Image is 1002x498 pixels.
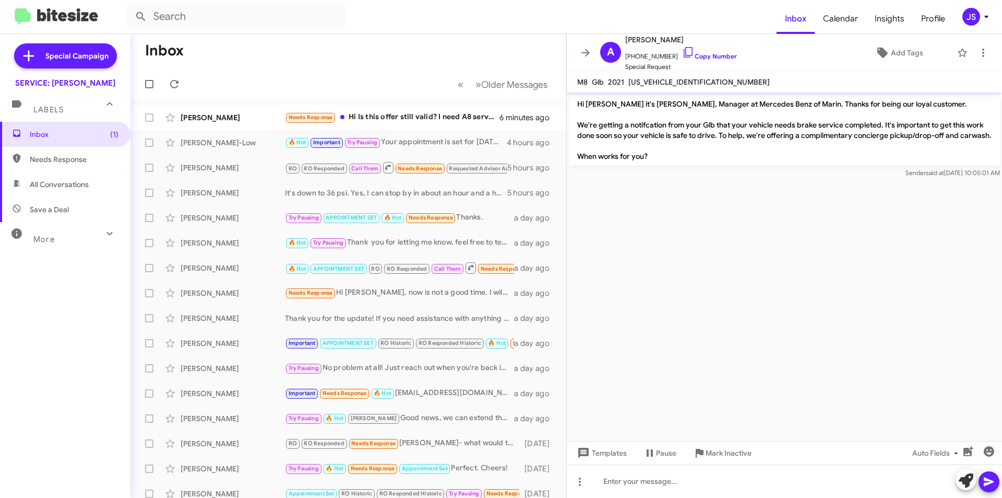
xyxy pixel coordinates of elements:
div: Thank you for letting me know, feel free to text me on here when you are ready. [285,237,514,249]
span: Needs Response [481,265,525,272]
div: No problem at all! Just reach out when you're back in [GEOGRAPHIC_DATA], and we'll schedule your ... [285,362,514,374]
span: Needs Response [486,490,531,497]
span: Add Tags [891,43,923,62]
div: Thank you so much! [285,337,514,349]
div: a day ago [514,263,558,273]
div: Inbound Call [285,161,507,174]
span: Calendar [815,4,866,34]
span: 2021 [608,77,624,87]
span: Needs Response [323,390,367,397]
a: Insights [866,4,913,34]
div: [EMAIL_ADDRESS][DOMAIN_NAME] Could you please send me all the inspection and the info from your e... [285,387,514,399]
span: RO Responded [387,265,427,272]
div: Inbound Call [285,261,514,274]
span: Inbox [30,129,118,140]
div: [PERSON_NAME] [181,213,285,223]
span: Appointment Set [289,490,335,497]
input: Search [126,4,345,29]
button: Next [469,74,554,95]
span: 🔥 Hot [289,139,306,146]
span: [PERSON_NAME] [351,415,397,422]
span: RO [289,440,297,447]
div: [PERSON_NAME] [181,338,285,349]
span: 🔥 Hot [326,415,343,422]
span: Needs Response [513,340,557,346]
div: a day ago [514,213,558,223]
div: a day ago [514,413,558,424]
div: Hi [PERSON_NAME], now is not a good time. I will call you when I'm ready to bring my car in. Than... [285,287,514,299]
span: RO [371,265,379,272]
span: Important [313,139,340,146]
span: RO Historic [380,340,411,346]
span: Try Pausing [313,239,343,246]
span: Important [289,390,316,397]
span: Mark Inactive [706,444,751,462]
span: [US_VEHICLE_IDENTIFICATION_NUMBER] [628,77,770,87]
div: a day ago [514,313,558,323]
span: Special Request [625,62,737,72]
span: Labels [33,105,64,114]
button: Add Tags [845,43,952,62]
span: Needs Response [351,440,396,447]
div: [PERSON_NAME] [181,188,285,198]
div: [PERSON_NAME] [181,438,285,449]
div: 4 hours ago [507,137,558,148]
div: Thank you for the update! If you need assistance with anything else or have questions in the futu... [285,313,514,323]
span: Requested Advisor Assist [449,165,518,172]
h1: Inbox [145,42,184,59]
button: JS [953,8,991,26]
span: Sender [DATE] 10:05:01 AM [905,169,1000,177]
div: Perfect. Cheers! [285,462,519,474]
span: All Conversations [30,179,89,190]
div: [PERSON_NAME] [181,238,285,248]
div: It's down to 36 psi. Yes, I can stop by in about an hour and a half. Thanks [285,188,507,198]
span: A [607,44,614,61]
div: SERVICE: [PERSON_NAME] [15,78,115,88]
span: RO Historic [341,490,372,497]
div: [PERSON_NAME] [181,263,285,273]
span: RO Responded Historic [379,490,442,497]
span: More [33,235,55,244]
div: a day ago [514,388,558,399]
span: M8 [577,77,588,87]
span: (1) [110,129,118,140]
span: 🔥 Hot [326,465,343,472]
span: 🔥 Hot [289,239,306,246]
span: [PERSON_NAME] [625,33,737,46]
div: Your appointment is set for [DATE] 10:00 AM with a loaner vehicle. We will see you then ! [285,136,507,148]
span: Glb [592,77,604,87]
span: Try Pausing [347,139,377,146]
div: a day ago [514,363,558,374]
div: a day ago [514,338,558,349]
span: Special Campaign [45,51,109,61]
div: a day ago [514,238,558,248]
div: Good news, we can extend the flash sale for you. I’d be happy to reserve an appointment with a co... [285,412,514,424]
div: Hi Is this offer still valid? I need A8 service. [285,111,499,123]
span: » [475,78,481,91]
span: Needs Response [289,289,333,296]
a: Copy Number [682,52,737,60]
span: APPOINTMENT SET [323,340,374,346]
span: Save a Deal [30,204,69,215]
a: Profile [913,4,953,34]
span: Needs Response [409,214,453,221]
span: Appointment Set [402,465,448,472]
span: 🔥 Hot [374,390,391,397]
span: « [458,78,463,91]
div: [PERSON_NAME]- what would two back tires cost (mounted, balanced and front alignment performed) g... [285,437,519,449]
button: Auto Fields [904,444,971,462]
nav: Page navigation example [452,74,554,95]
span: said at [926,169,944,177]
span: Needs Response [398,165,442,172]
div: a day ago [514,288,558,298]
span: APPOINTMENT SET [326,214,377,221]
div: [PERSON_NAME] [181,288,285,298]
div: [PERSON_NAME] [181,413,285,424]
span: Pause [656,444,676,462]
button: Pause [635,444,685,462]
div: [DATE] [519,438,558,449]
span: Try Pausing [289,365,319,372]
span: Try Pausing [289,214,319,221]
